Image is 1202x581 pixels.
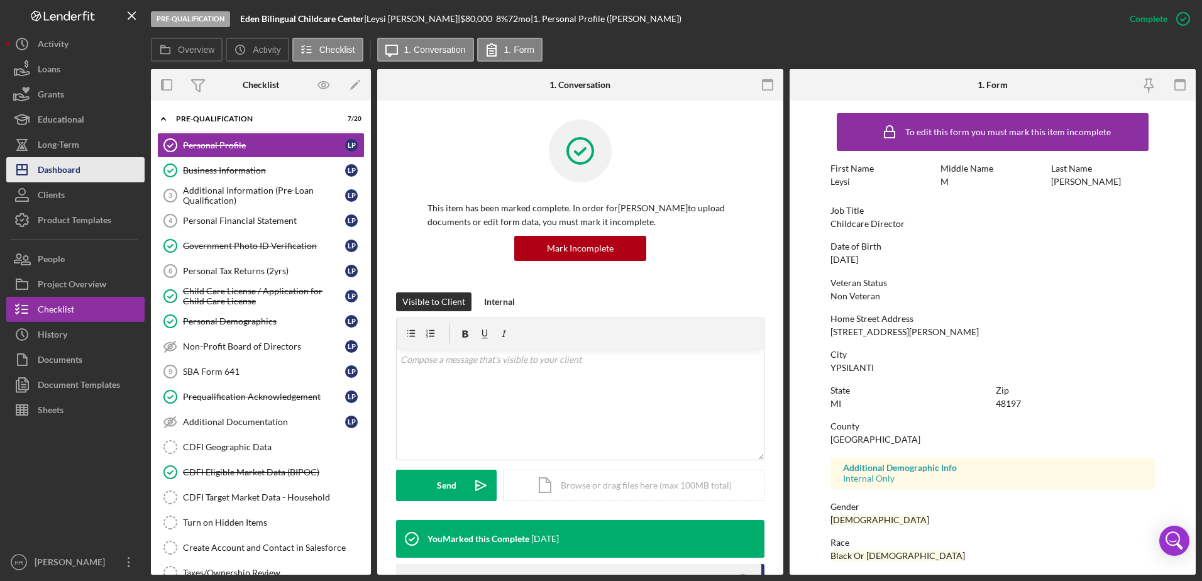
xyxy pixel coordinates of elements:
div: 1. Conversation [549,80,610,90]
div: Documents [38,347,82,375]
div: Product Templates [38,207,111,236]
div: 8 % [496,14,508,24]
text: HR [14,559,23,566]
div: Document Templates [38,372,120,401]
button: Mark Incomplete [514,236,646,261]
button: 1. Form [477,38,543,62]
tspan: 6 [168,267,172,275]
div: 7 / 20 [339,115,361,123]
a: Project Overview [6,272,145,297]
div: Personal Financial Statement [183,216,345,226]
div: 1. Form [978,80,1008,90]
tspan: 9 [168,368,172,375]
div: L P [345,189,358,202]
div: [PERSON_NAME] [31,550,113,578]
tspan: 3 [168,192,172,199]
time: 2025-08-13 14:24 [531,534,559,544]
div: Taxes/Ownership Review [183,568,364,578]
label: Activity [253,45,280,55]
a: Sheets [6,397,145,423]
div: County [830,421,1155,431]
div: L P [345,390,358,403]
button: Document Templates [6,372,145,397]
div: Complete [1130,6,1167,31]
div: L P [345,214,358,227]
div: Last Name [1051,163,1155,174]
button: Educational [6,107,145,132]
div: Job Title [830,206,1155,216]
div: L P [345,265,358,277]
div: Gender [830,502,1155,512]
tspan: 4 [168,217,173,224]
div: SBA Form 641 [183,367,345,377]
div: Childcare Director [830,219,905,229]
a: Business InformationLP [157,158,365,183]
div: Child Care License / Application for Child Care License [183,286,345,306]
div: First Name [830,163,935,174]
a: 3Additional Information (Pre-Loan Qualification)LP [157,183,365,208]
a: 6Personal Tax Returns (2yrs)LP [157,258,365,284]
div: Long-Term [38,132,79,160]
button: Documents [6,347,145,372]
div: Additional Information (Pre-Loan Qualification) [183,185,345,206]
a: 9SBA Form 641LP [157,359,365,384]
div: Dashboard [38,157,80,185]
button: Send [396,470,497,501]
div: [GEOGRAPHIC_DATA] [830,434,920,445]
button: Overview [151,38,223,62]
a: CDFI Eligible Market Data (BIPOC) [157,460,365,485]
div: Sheets [38,397,63,426]
div: L P [345,315,358,328]
span: $80,000 [460,13,492,24]
div: L P [345,416,358,428]
a: Activity [6,31,145,57]
div: Home Street Address [830,314,1155,324]
div: Prequalification Acknowledgement [183,392,345,402]
div: Non Veteran [830,291,880,301]
button: Visible to Client [396,292,471,311]
a: Long-Term [6,132,145,157]
div: To edit this form you must mark this item incomplete [905,127,1111,137]
button: Clients [6,182,145,207]
a: CDFI Geographic Data [157,434,365,460]
div: Internal Only [843,473,1143,484]
a: Product Templates [6,207,145,233]
div: L P [345,340,358,353]
div: Non-Profit Board of Directors [183,341,345,351]
div: Loans [38,57,60,85]
a: Non-Profit Board of DirectorsLP [157,334,365,359]
a: Create Account and Contact in Salesforce [157,535,365,560]
div: CDFI Geographic Data [183,442,364,452]
button: People [6,246,145,272]
div: Personal Tax Returns (2yrs) [183,266,345,276]
b: Eden Bilingual Childcare Center [240,13,364,24]
a: Loans [6,57,145,82]
div: | [240,14,367,24]
div: [PERSON_NAME] [1051,177,1121,187]
a: Turn on Hidden Items [157,510,365,535]
div: Government Photo ID Verification [183,241,345,251]
div: YPSILANTI [830,363,874,373]
div: [STREET_ADDRESS][PERSON_NAME] [830,327,979,337]
div: [DATE] [830,255,858,265]
div: | 1. Personal Profile ([PERSON_NAME]) [531,14,681,24]
div: Leysi [PERSON_NAME] | [367,14,460,24]
div: Veteran Status [830,278,1155,288]
div: History [38,322,67,350]
div: MI [830,399,841,409]
a: Personal DemographicsLP [157,309,365,334]
button: Checklist [292,38,363,62]
div: Create Account and Contact in Salesforce [183,543,364,553]
button: Grants [6,82,145,107]
div: Additional Demographic Info [843,463,1143,473]
p: This item has been marked complete. In order for [PERSON_NAME] to upload documents or edit form d... [427,201,733,230]
div: Zip [996,385,1155,396]
button: Complete [1117,6,1196,31]
div: Personal Demographics [183,316,345,326]
div: [DEMOGRAPHIC_DATA] [830,515,929,525]
div: Black Or [DEMOGRAPHIC_DATA] [830,551,965,561]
